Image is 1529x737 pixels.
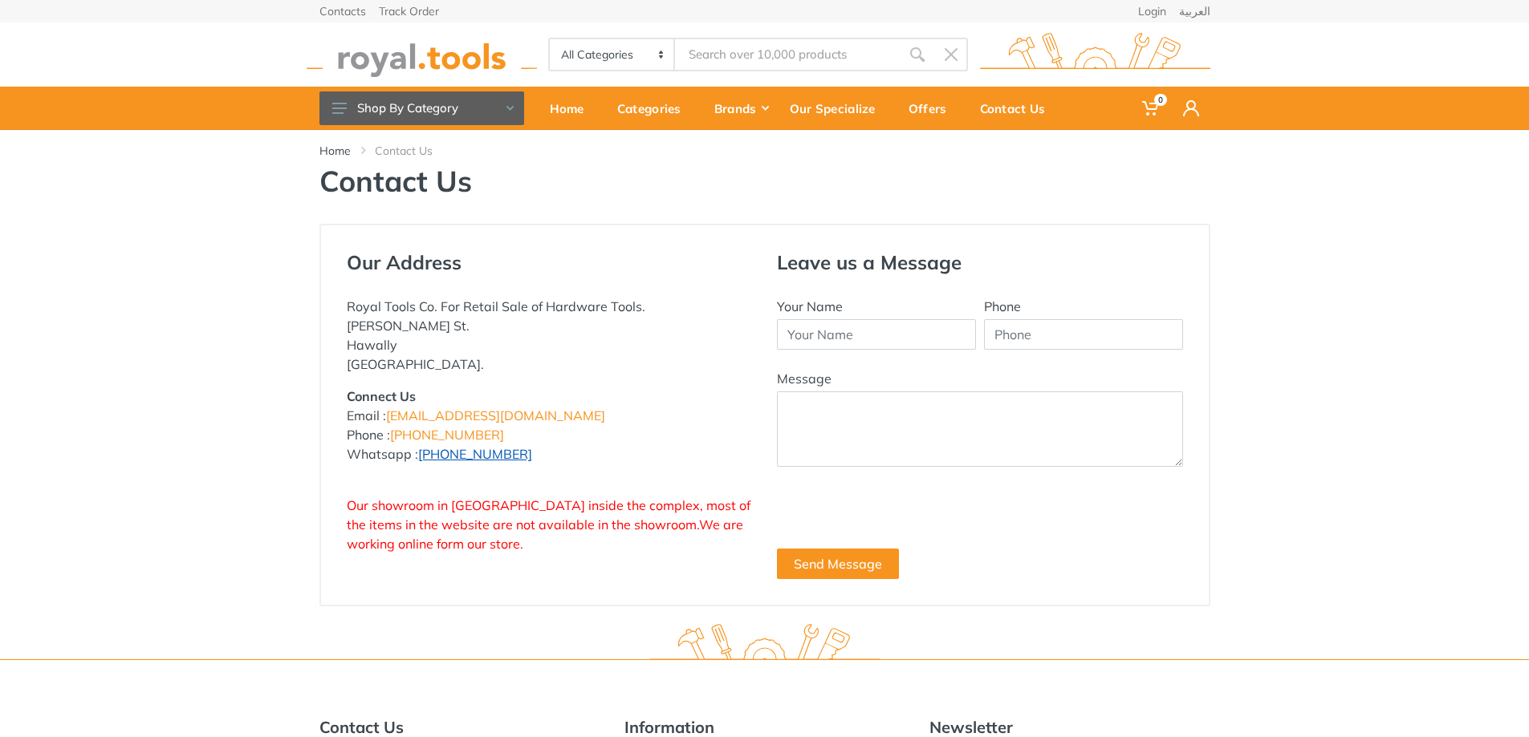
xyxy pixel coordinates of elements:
[386,407,605,423] a: [EMAIL_ADDRESS][DOMAIN_NAME]
[347,387,753,464] p: Email : Phone : Whatsapp :
[777,486,1021,549] iframe: reCAPTCHA
[319,143,351,159] a: Home
[777,297,843,316] label: Your Name
[980,33,1210,77] img: royal.tools Logo
[777,319,976,350] input: Your Name
[319,143,1210,159] nav: breadcrumb
[606,87,703,130] a: Categories
[777,251,1183,274] h4: Leave us a Message
[777,369,832,388] label: Message
[703,91,779,125] div: Brands
[929,718,1210,737] h5: Newsletter
[897,91,969,125] div: Offers
[649,624,880,668] img: royal.tools Logo
[1138,6,1166,17] a: Login
[897,87,969,130] a: Offers
[418,446,532,462] a: [PHONE_NUMBER]
[779,91,897,125] div: Our Specialize
[319,718,600,737] h5: Contact Us
[1179,6,1210,17] a: العربية
[379,6,439,17] a: Track Order
[1154,94,1167,106] span: 0
[375,143,457,159] li: Contact Us
[347,297,753,374] p: Royal Tools Co. For Retail Sale of Hardware Tools. [PERSON_NAME] St. Hawally [GEOGRAPHIC_DATA].
[969,87,1067,130] a: Contact Us
[984,297,1021,316] label: Phone
[307,33,537,77] img: royal.tools Logo
[984,319,1183,350] input: Phone
[1131,87,1172,130] a: 0
[969,91,1067,125] div: Contact Us
[606,91,703,125] div: Categories
[539,87,606,130] a: Home
[390,427,504,443] a: [PHONE_NUMBER]
[347,497,750,552] span: Our showroom in [GEOGRAPHIC_DATA] inside the complex, most of the items in the website are not av...
[347,388,416,404] strong: Connect Us
[319,6,366,17] a: Contacts
[624,718,905,737] h5: Information
[779,87,897,130] a: Our Specialize
[319,164,1210,198] h1: Contact Us
[319,91,524,125] button: Shop By Category
[777,549,899,579] button: Send Message
[550,39,676,70] select: Category
[347,251,753,274] h4: Our Address
[675,38,900,71] input: Site search
[539,91,606,125] div: Home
